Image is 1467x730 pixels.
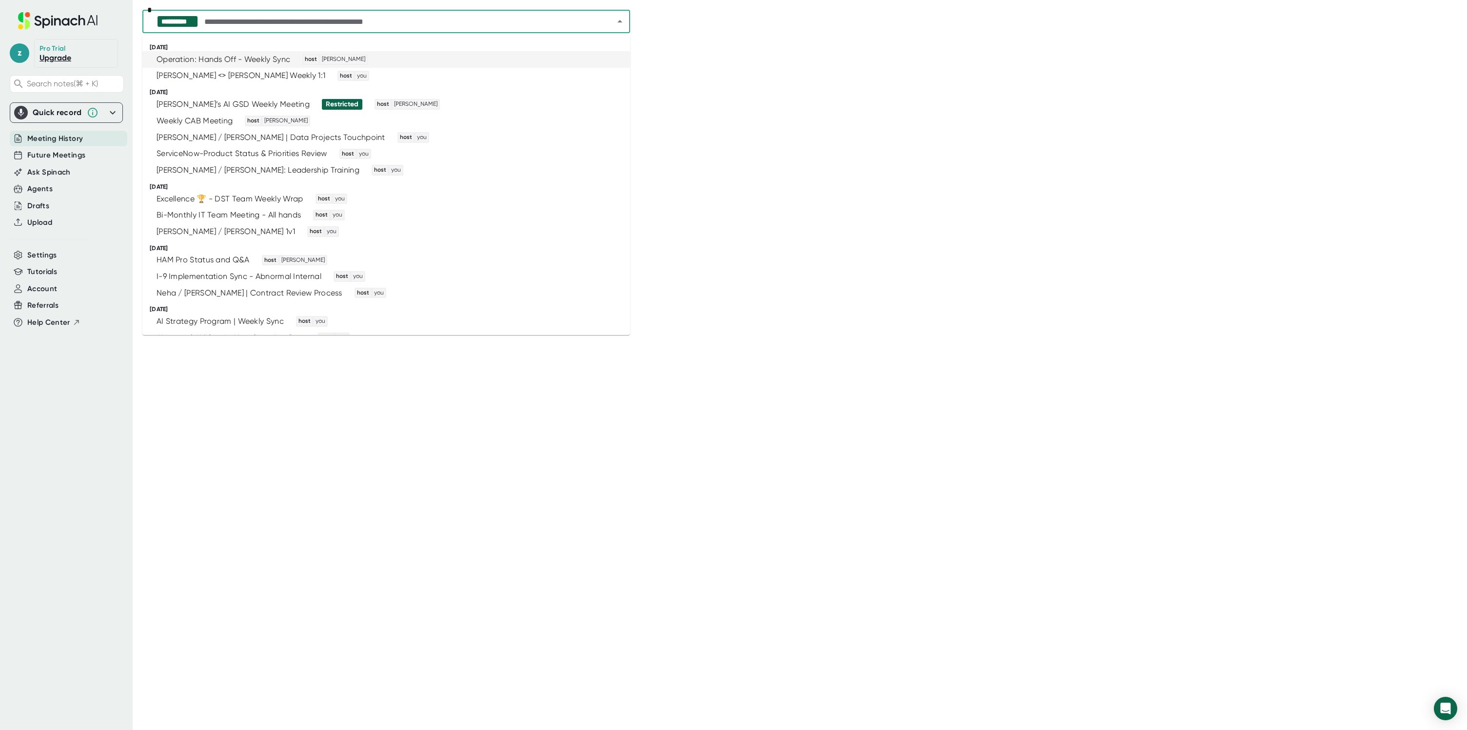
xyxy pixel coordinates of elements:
span: z [10,43,29,63]
div: [DATE] [150,89,630,96]
div: [PERSON_NAME] <> [PERSON_NAME] Weekly 1:1 [157,71,325,80]
button: Tutorials [27,266,57,277]
div: Weekly CAB Meeting [157,116,233,126]
div: [DATE] [150,44,630,51]
button: Future Meetings [27,150,85,161]
div: [PERSON_NAME] / [PERSON_NAME] | Data Projects Touchpoint [157,133,385,142]
div: Open Intercom Messenger [1434,697,1457,720]
span: host [303,55,318,64]
div: Neha / [PERSON_NAME] | Contract Review Process [157,288,342,298]
span: host [314,211,329,219]
button: Drafts [27,200,49,212]
span: you [331,211,344,219]
span: host [398,133,414,142]
button: Referrals [27,300,59,311]
div: ServiceNow-Product Status & Priorities Review [157,149,327,158]
div: Pro Trial [40,44,67,53]
span: host [335,272,350,281]
span: you [416,133,428,142]
button: Help Center [27,317,80,328]
button: Account [27,283,57,295]
div: [DATE] [150,183,630,191]
button: Meeting History [27,133,83,144]
div: Operation: Hands Off - Weekly Sync [157,55,290,64]
span: host [308,227,323,236]
span: host [317,195,332,203]
div: [DATE] [150,306,630,313]
button: Ask Spinach [27,167,71,178]
span: host [340,150,356,158]
div: Bi-Monthly IT Team Meeting - All hands [157,210,301,220]
div: Excellence 🏆 - DST Team Weekly Wrap [157,194,303,204]
span: host [356,289,371,297]
span: host [246,117,261,125]
span: host [263,256,278,265]
div: Restricted [326,100,358,109]
div: HAM Pro Status and Q&A [157,255,250,265]
span: host [373,166,388,175]
div: [PERSON_NAME] / [PERSON_NAME] 1v1 [157,227,295,237]
span: host [297,317,312,326]
div: [PERSON_NAME]’s AI GSD Weekly Meeting [157,99,310,109]
span: you [336,334,349,342]
div: Abnormal AI | ServiceNow Standing Sync [157,333,306,343]
div: I-9 Implementation Sync - Abnormal Internal [157,272,321,281]
button: Upload [27,217,52,228]
button: Close [613,15,627,28]
span: [PERSON_NAME] [393,100,439,109]
span: you [314,317,327,326]
span: Help Center [27,317,70,328]
span: host [338,72,354,80]
div: AI Strategy Program | Weekly Sync [157,316,284,326]
span: you [356,72,368,80]
button: Agents [27,183,53,195]
span: you [357,150,370,158]
div: Quick record [33,108,82,118]
span: you [352,272,364,281]
span: host [376,100,391,109]
span: you [325,227,338,236]
span: you [390,166,402,175]
span: Search notes (⌘ + K) [27,79,98,88]
div: [DATE] [150,245,630,252]
span: host [319,334,334,342]
span: you [334,195,346,203]
div: Quick record [14,103,119,122]
span: [PERSON_NAME] [320,55,367,64]
div: [PERSON_NAME] / [PERSON_NAME]: Leadership Training [157,165,359,175]
span: [PERSON_NAME] [263,117,309,125]
span: you [373,289,385,297]
button: Settings [27,250,57,261]
a: Upgrade [40,53,71,62]
span: [PERSON_NAME] [280,256,326,265]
